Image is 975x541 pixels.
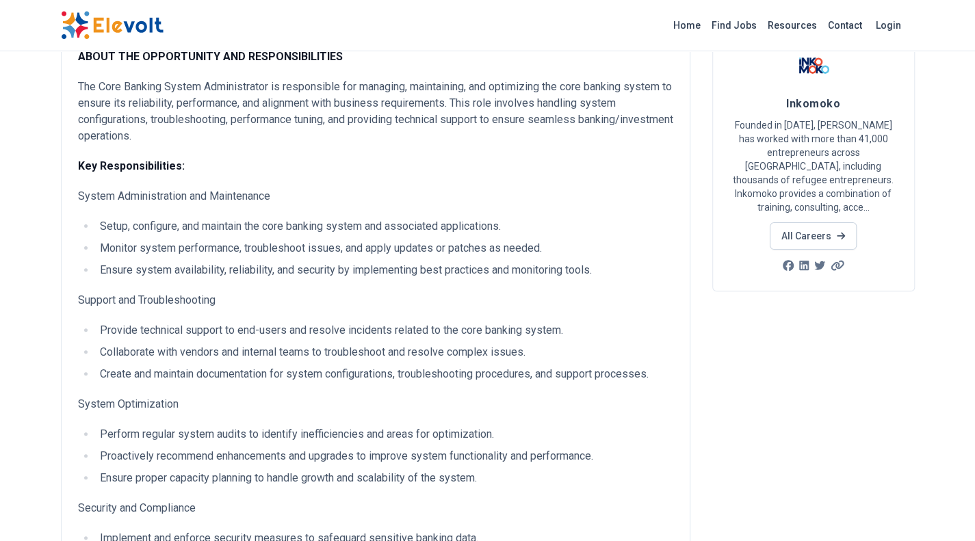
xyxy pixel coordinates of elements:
[907,475,975,541] iframe: Chat Widget
[78,159,185,172] strong: Key Responsibilities:
[96,470,673,486] li: Ensure proper capacity planning to handle growth and scalability of the system.
[78,79,673,144] p: The Core Banking System Administrator is responsible for managing, maintaining, and optimizing th...
[706,14,762,36] a: Find Jobs
[668,14,706,36] a: Home
[96,366,673,382] li: Create and maintain documentation for system configurations, troubleshooting procedures, and supp...
[96,426,673,443] li: Perform regular system audits to identify inefficiencies and areas for optimization.
[96,218,673,235] li: Setup, configure, and maintain the core banking system and associated applications.
[96,262,673,278] li: Ensure system availability, reliability, and security by implementing best practices and monitori...
[78,292,673,308] p: Support and Troubleshooting
[822,14,868,36] a: Contact
[78,50,343,63] strong: ABOUT THE OPPORTUNITY AND RESPONSIBILITIES
[78,188,673,204] p: System Administration and Maintenance
[78,500,673,516] p: Security and Compliance
[868,12,909,39] a: Login
[786,97,840,110] span: Inkomoko
[96,344,673,360] li: Collaborate with vendors and internal teams to troubleshoot and resolve complex issues.
[61,11,164,40] img: Elevolt
[796,49,831,83] img: Inkomoko
[96,240,673,256] li: Monitor system performance, troubleshoot issues, and apply updates or patches as needed.
[770,222,857,250] a: All Careers
[96,448,673,464] li: Proactively recommend enhancements and upgrades to improve system functionality and performance.
[78,396,673,412] p: System Optimization
[729,118,898,214] p: Founded in [DATE], [PERSON_NAME] has worked with more than 41,000 entrepreneurs across [GEOGRAPHI...
[96,322,673,339] li: Provide technical support to end-users and resolve incidents related to the core banking system.
[762,14,822,36] a: Resources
